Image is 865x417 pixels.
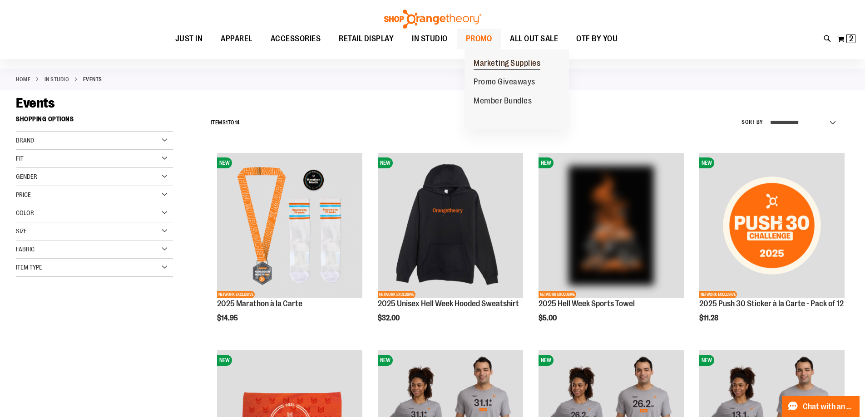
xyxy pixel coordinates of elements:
[539,355,554,366] span: NEW
[539,299,635,308] a: 2025 Hell Week Sports Towel
[849,34,853,43] span: 2
[782,396,860,417] button: Chat with an Expert
[16,173,37,180] span: Gender
[16,75,30,83] a: Home
[217,153,362,299] a: 2025 Marathon à la CarteNEWNETWORK EXCLUSIVE
[539,153,684,298] img: 2025 Hell Week Sports Towel
[803,402,854,411] span: Chat with an Expert
[226,119,228,126] span: 1
[741,118,763,126] label: Sort By
[383,10,483,29] img: Shop Orangetheory
[271,29,321,49] span: ACCESSORIES
[217,153,362,298] img: 2025 Marathon à la Carte
[339,29,394,49] span: RETAIL DISPLAY
[221,29,252,49] span: APPAREL
[16,245,35,253] span: Fabric
[175,29,203,49] span: JUST IN
[378,153,523,299] a: 2025 Hell Week Hooded SweatshirtNEWNETWORK EXCLUSIVE
[539,314,558,322] span: $5.00
[576,29,618,49] span: OTF BY YOU
[539,153,684,299] a: 2025 Hell Week Sports TowelNEWNETWORK EXCLUSIVE
[16,137,34,144] span: Brand
[213,148,367,345] div: product
[699,157,714,168] span: NEW
[474,96,532,108] span: Member Bundles
[373,148,528,345] div: product
[217,314,239,322] span: $14.95
[466,29,492,49] span: PROMO
[378,299,519,308] a: 2025 Unisex Hell Week Hooded Sweatshirt
[217,355,232,366] span: NEW
[16,111,173,132] strong: Shopping Options
[16,227,27,235] span: Size
[378,355,393,366] span: NEW
[217,157,232,168] span: NEW
[474,77,535,88] span: Promo Giveaways
[534,148,688,345] div: product
[217,291,255,298] span: NETWORK EXCLUSIVE
[412,29,448,49] span: IN STUDIO
[378,314,401,322] span: $32.00
[217,299,302,308] a: 2025 Marathon à la Carte
[16,191,31,198] span: Price
[699,355,714,366] span: NEW
[16,209,34,216] span: Color
[378,153,523,298] img: 2025 Hell Week Hooded Sweatshirt
[16,264,42,271] span: Item Type
[699,153,845,298] img: 2025 Push 30 Sticker à la Carte - Pack of 12
[539,157,554,168] span: NEW
[699,153,845,299] a: 2025 Push 30 Sticker à la Carte - Pack of 12NEWNETWORK EXCLUSIVE
[44,75,69,83] a: IN STUDIO
[378,291,415,298] span: NETWORK EXCLUSIVE
[539,291,576,298] span: NETWORK EXCLUSIVE
[695,148,849,345] div: product
[699,291,737,298] span: NETWORK EXCLUSIVE
[474,59,540,70] span: Marketing Supplies
[510,29,558,49] span: ALL OUT SALE
[83,75,102,83] strong: Events
[16,155,24,162] span: Fit
[699,299,844,308] a: 2025 Push 30 Sticker à la Carte - Pack of 12
[699,314,720,322] span: $11.28
[211,116,240,130] h2: Items to
[16,95,54,111] span: Events
[378,157,393,168] span: NEW
[235,119,240,126] span: 14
